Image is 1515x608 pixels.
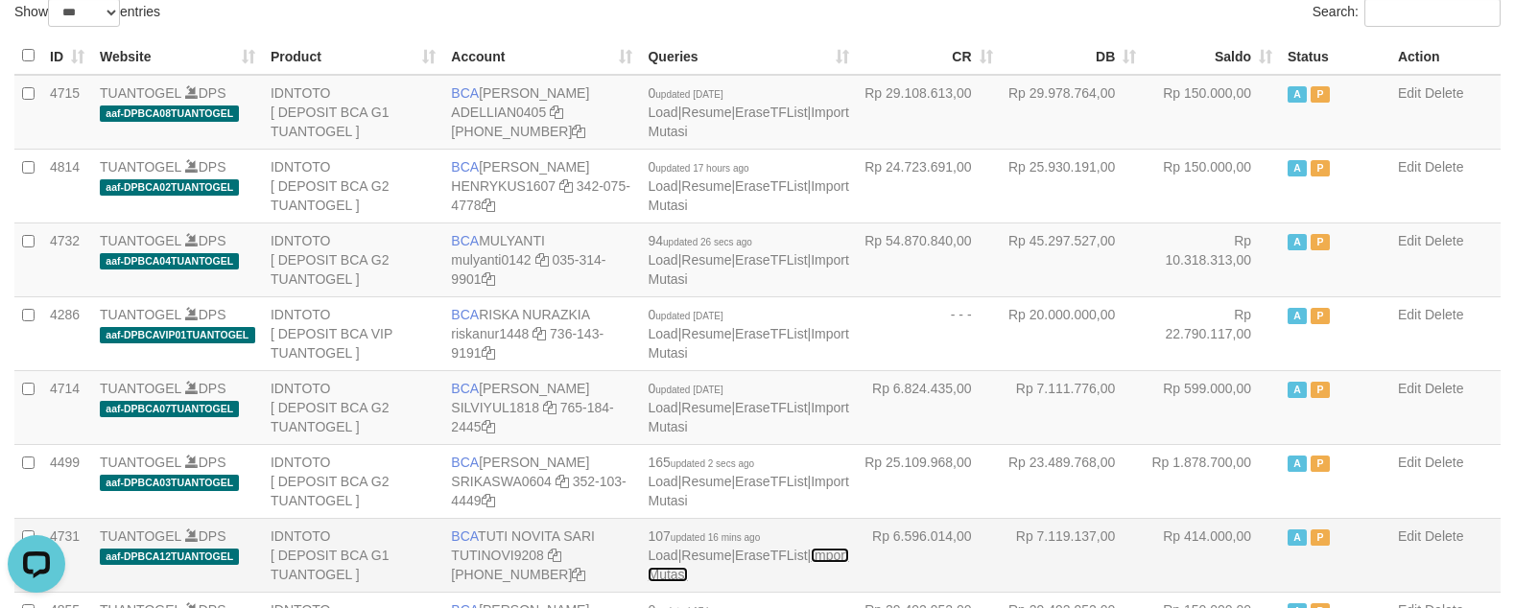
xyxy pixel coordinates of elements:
a: EraseTFList [735,400,807,415]
span: | | | [648,233,848,287]
td: DPS [92,222,263,296]
span: Active [1288,308,1307,324]
span: updated 26 secs ago [663,237,752,247]
td: Rp 22.790.117,00 [1144,296,1280,370]
td: 4732 [42,222,92,296]
td: DPS [92,75,263,150]
a: Edit [1398,85,1421,101]
span: aaf-DPBCA08TUANTOGEL [100,105,239,122]
span: Active [1288,86,1307,103]
td: [PERSON_NAME] 765-184-2445 [443,370,640,444]
a: TUANTOGEL [100,381,181,396]
a: Copy 0353149901 to clipboard [482,271,495,287]
td: IDNTOTO [ DEPOSIT BCA G2 TUANTOGEL ] [263,149,443,222]
span: BCA [451,159,479,175]
td: Rp 6.596.014,00 [857,518,1001,592]
a: Load [648,105,677,120]
td: IDNTOTO [ DEPOSIT BCA G1 TUANTOGEL ] [263,518,443,592]
span: updated 16 mins ago [671,532,760,543]
td: Rp 150.000,00 [1144,75,1280,150]
span: Active [1288,456,1307,472]
a: EraseTFList [735,178,807,194]
td: DPS [92,444,263,518]
span: Active [1288,382,1307,398]
td: 4499 [42,444,92,518]
td: 4714 [42,370,92,444]
span: Active [1288,234,1307,250]
span: updated [DATE] [655,89,722,100]
td: DPS [92,518,263,592]
td: Rp 10.318.313,00 [1144,222,1280,296]
a: Edit [1398,233,1421,248]
th: Queries: activate to sort column ascending [640,37,856,75]
a: EraseTFList [735,548,807,563]
td: [PERSON_NAME] 342-075-4778 [443,149,640,222]
a: Import Mutasi [648,548,848,582]
a: Edit [1398,307,1421,322]
a: TUTINOVI9208 [451,548,543,563]
span: aaf-DPBCA04TUANTOGEL [100,253,239,269]
td: RISKA NURAZKIA 736-143-9191 [443,296,640,370]
a: Copy 7361439191 to clipboard [482,345,495,361]
td: [PERSON_NAME] 352-103-4449 [443,444,640,518]
td: TUTI NOVITA SARI [PHONE_NUMBER] [443,518,640,592]
span: 0 [648,307,722,322]
span: Paused [1311,382,1330,398]
a: Import Mutasi [648,105,848,139]
span: BCA [451,307,479,322]
span: aaf-DPBCAVIP01TUANTOGEL [100,327,255,343]
th: ID: activate to sort column ascending [42,37,92,75]
a: Copy ADELLIAN0405 to clipboard [550,105,563,120]
a: Copy HENRYKUS1607 to clipboard [559,178,573,194]
a: Delete [1425,381,1463,396]
span: 0 [648,159,748,175]
a: Copy 5665095298 to clipboard [572,567,585,582]
span: BCA [451,528,478,544]
a: Copy 3420754778 to clipboard [482,198,495,213]
td: Rp 6.824.435,00 [857,370,1001,444]
a: TUANTOGEL [100,159,181,175]
td: IDNTOTO [ DEPOSIT BCA VIP TUANTOGEL ] [263,296,443,370]
a: EraseTFList [735,252,807,268]
td: IDNTOTO [ DEPOSIT BCA G2 TUANTOGEL ] [263,370,443,444]
a: Import Mutasi [648,474,848,508]
a: Resume [681,400,731,415]
a: Delete [1425,85,1463,101]
span: Paused [1311,86,1330,103]
th: CR: activate to sort column ascending [857,37,1001,75]
td: 4814 [42,149,92,222]
td: Rp 29.978.764,00 [1001,75,1145,150]
td: Rp 45.297.527,00 [1001,222,1145,296]
span: Paused [1311,529,1330,546]
span: Paused [1311,160,1330,176]
a: EraseTFList [735,326,807,341]
td: - - - [857,296,1001,370]
td: 4715 [42,75,92,150]
a: Load [648,178,677,194]
span: Paused [1311,308,1330,324]
a: Load [648,326,677,341]
a: TUANTOGEL [100,233,181,248]
span: aaf-DPBCA07TUANTOGEL [100,401,239,417]
a: Import Mutasi [648,252,848,287]
span: 107 [648,528,760,544]
span: BCA [451,233,479,248]
span: | | | [648,85,848,139]
a: TUANTOGEL [100,85,181,101]
td: Rp 414.000,00 [1144,518,1280,592]
td: Rp 29.108.613,00 [857,75,1001,150]
span: updated [DATE] [655,385,722,395]
span: 0 [648,85,722,101]
a: Resume [681,178,731,194]
a: Resume [681,252,731,268]
th: Status [1280,37,1390,75]
td: DPS [92,370,263,444]
a: Delete [1425,528,1463,544]
span: | | | [648,528,848,582]
td: IDNTOTO [ DEPOSIT BCA G2 TUANTOGEL ] [263,444,443,518]
span: 94 [648,233,751,248]
a: Load [648,400,677,415]
a: Copy riskanur1448 to clipboard [533,326,546,341]
td: Rp 599.000,00 [1144,370,1280,444]
a: Copy 7651842445 to clipboard [482,419,495,434]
